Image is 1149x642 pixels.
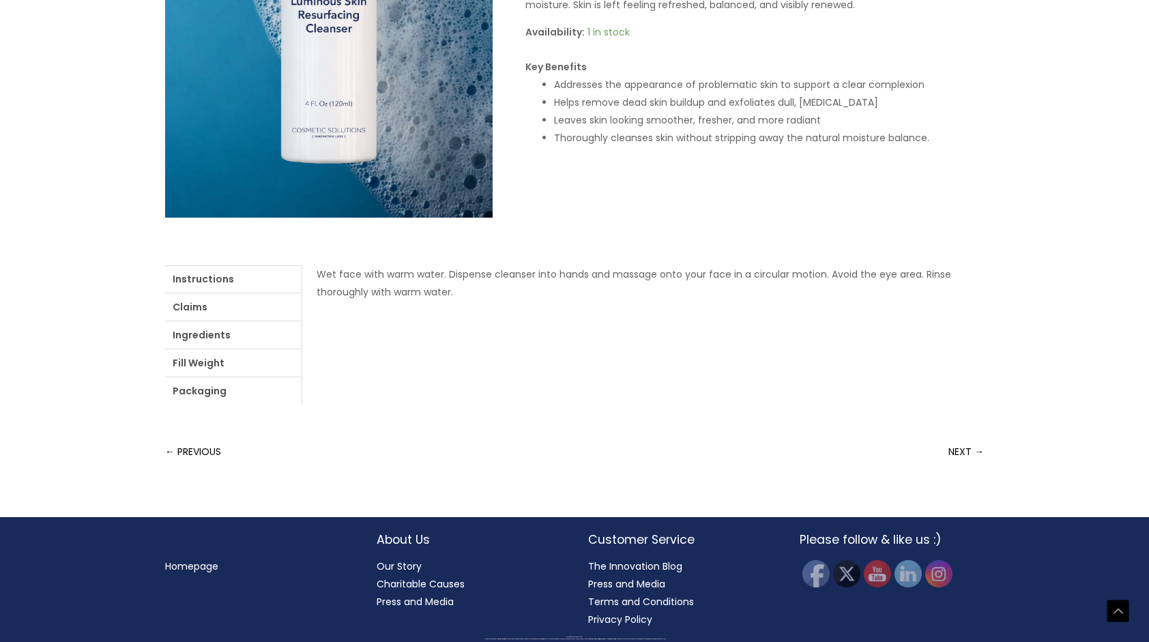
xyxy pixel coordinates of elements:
li: Leaves skin looking smoother, fresher, and more radiant [554,111,984,129]
nav: Menu [165,557,349,575]
a: Charitable Causes [377,577,465,591]
a: Instructions [165,265,302,293]
h2: Please follow & like us :) [800,531,984,549]
a: Ingredients [165,321,302,349]
a: The Innovation Blog [588,559,682,573]
h2: Customer Service [588,531,772,549]
a: Homepage [165,559,218,573]
div: All material on this Website, including design, text, images, logos and sounds, are owned by Cosm... [24,639,1125,640]
a: Packaging [165,377,302,405]
a: Claims [165,293,302,321]
strong: Key Benefits [525,60,587,74]
a: NEXT → [948,438,984,465]
li: Helps remove dead skin buildup and exfoliates dull, [MEDICAL_DATA] [554,93,984,111]
a: Press and Media [377,595,454,609]
span: 1 in stock [587,25,630,39]
a: Privacy Policy [588,613,652,626]
nav: Customer Service [588,557,772,628]
a: ← PREVIOUS [165,438,221,465]
p: Wet face with warm water. Dispense cleanser into hands and massage onto your face in a circular m... [317,265,970,301]
span: Availability: [525,25,585,39]
a: Fill Weight [165,349,302,377]
a: Press and Media [588,577,665,591]
h2: About Us [377,531,561,549]
div: Copyright © 2025 [24,637,1125,638]
a: Our Story [377,559,422,573]
li: Addresses the appearance of problematic skin to support a clear complexion [554,76,984,93]
img: Twitter [833,560,860,587]
a: Terms and Conditions [588,595,694,609]
img: Facebook [802,560,830,587]
nav: About Us [377,557,561,611]
li: Thoroughly cleanses skin without stripping away the natural moisture balance. [554,129,984,147]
